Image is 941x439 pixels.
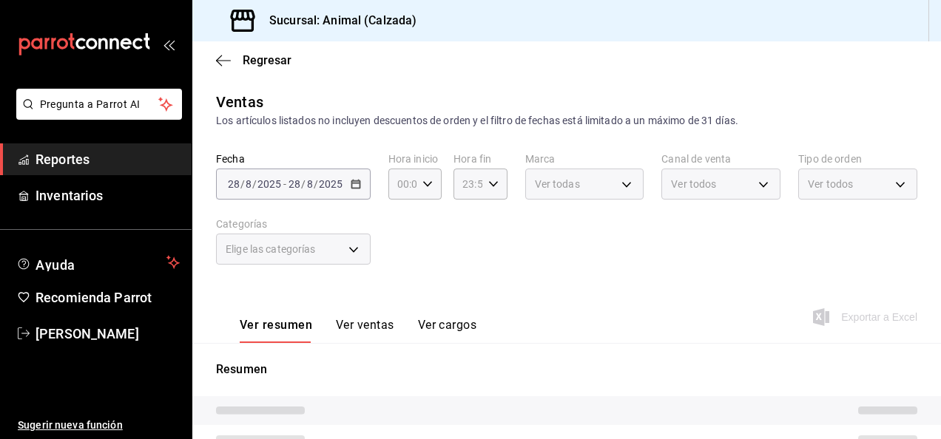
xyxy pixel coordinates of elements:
[216,219,371,229] label: Categorías
[243,53,291,67] span: Regresar
[216,91,263,113] div: Ventas
[240,318,312,333] font: Ver resumen
[388,154,442,164] label: Hora inicio
[226,242,316,256] span: Elige las categorías
[240,318,476,343] div: Pestañas de navegación
[163,38,175,50] button: open_drawer_menu
[525,154,644,164] label: Marca
[240,178,245,190] span: /
[808,177,853,191] span: Ver todos
[314,178,318,190] span: /
[10,107,182,123] a: Pregunta a Parrot AI
[16,89,182,120] button: Pregunta a Parrot AI
[216,154,371,164] label: Fecha
[288,178,301,190] input: --
[216,53,291,67] button: Regresar
[245,178,252,190] input: --
[798,154,917,164] label: Tipo de orden
[252,178,257,190] span: /
[306,178,314,190] input: --
[36,290,152,305] font: Recomienda Parrot
[283,178,286,190] span: -
[36,326,139,341] font: [PERSON_NAME]
[18,419,123,431] font: Sugerir nueva función
[227,178,240,190] input: --
[535,177,580,191] span: Ver todas
[661,154,780,164] label: Canal de venta
[257,178,282,190] input: ----
[453,154,507,164] label: Hora fin
[36,188,103,203] font: Inventarios
[336,318,394,343] button: Ver ventas
[257,12,416,30] h3: Sucursal: Animal (Calzada)
[671,177,716,191] span: Ver todos
[418,318,477,343] button: Ver cargos
[36,253,161,271] span: Ayuda
[216,113,917,129] div: Los artículos listados no incluyen descuentos de orden y el filtro de fechas está limitado a un m...
[40,97,159,112] span: Pregunta a Parrot AI
[301,178,306,190] span: /
[216,361,917,378] p: Resumen
[318,178,343,190] input: ----
[36,152,90,167] font: Reportes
